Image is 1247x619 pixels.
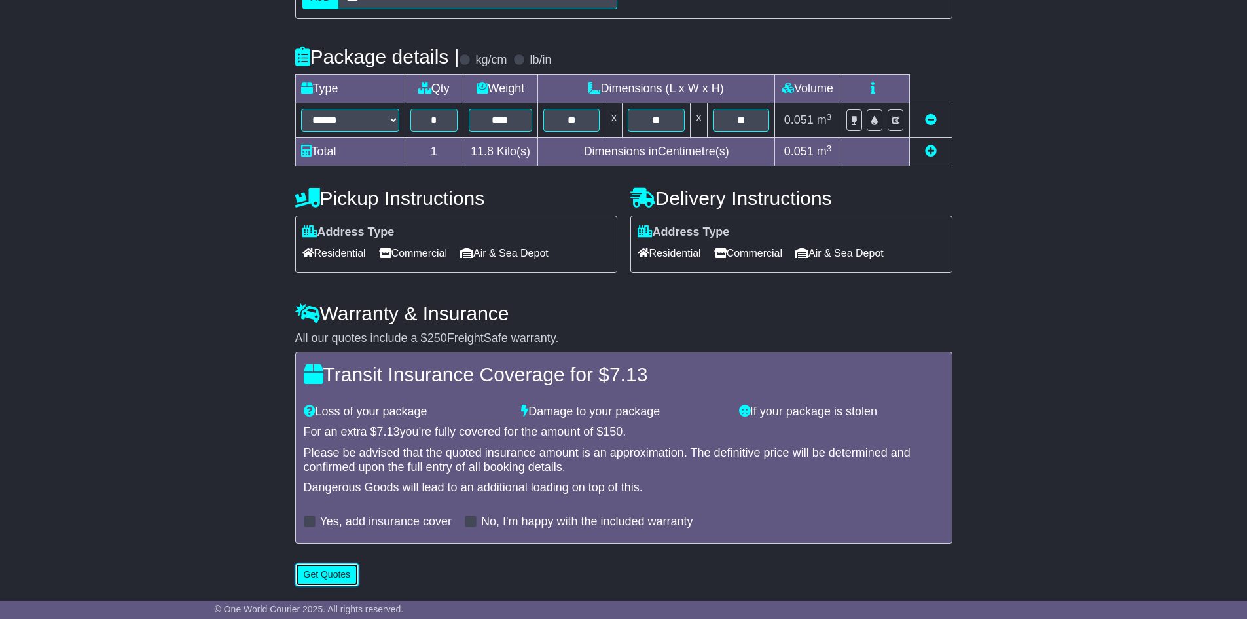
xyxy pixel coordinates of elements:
[638,243,701,263] span: Residential
[295,187,617,209] h4: Pickup Instructions
[481,515,693,529] label: No, I'm happy with the included warranty
[925,113,937,126] a: Remove this item
[609,364,647,385] span: 7.13
[471,145,494,158] span: 11.8
[784,145,814,158] span: 0.051
[295,331,952,346] div: All our quotes include a $ FreightSafe warranty.
[630,187,952,209] h4: Delivery Instructions
[302,243,366,263] span: Residential
[460,243,549,263] span: Air & Sea Depot
[463,138,537,166] td: Kilo(s)
[304,446,944,474] div: Please be advised that the quoted insurance amount is an approximation. The definitive price will...
[377,425,400,438] span: 7.13
[320,515,452,529] label: Yes, add insurance cover
[215,604,404,614] span: © One World Courier 2025. All rights reserved.
[379,243,447,263] span: Commercial
[515,405,732,419] div: Damage to your package
[295,138,405,166] td: Total
[605,103,623,138] td: x
[817,145,832,158] span: m
[530,53,551,67] label: lb/in
[732,405,950,419] div: If your package is stolen
[405,75,463,103] td: Qty
[475,53,507,67] label: kg/cm
[295,303,952,324] h4: Warranty & Insurance
[827,112,832,122] sup: 3
[405,138,463,166] td: 1
[304,364,944,385] h4: Transit Insurance Coverage for $
[925,145,937,158] a: Add new item
[603,425,623,438] span: 150
[537,138,775,166] td: Dimensions in Centimetre(s)
[304,481,944,495] div: Dangerous Goods will lead to an additional loading on top of this.
[295,563,359,586] button: Get Quotes
[297,405,515,419] div: Loss of your package
[784,113,814,126] span: 0.051
[295,46,460,67] h4: Package details |
[714,243,782,263] span: Commercial
[304,425,944,440] div: For an extra $ you're fully covered for the amount of $ .
[537,75,775,103] td: Dimensions (L x W x H)
[427,331,447,345] span: 250
[775,75,840,103] td: Volume
[302,225,395,240] label: Address Type
[795,243,884,263] span: Air & Sea Depot
[827,143,832,153] sup: 3
[638,225,730,240] label: Address Type
[295,75,405,103] td: Type
[463,75,537,103] td: Weight
[817,113,832,126] span: m
[690,103,707,138] td: x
